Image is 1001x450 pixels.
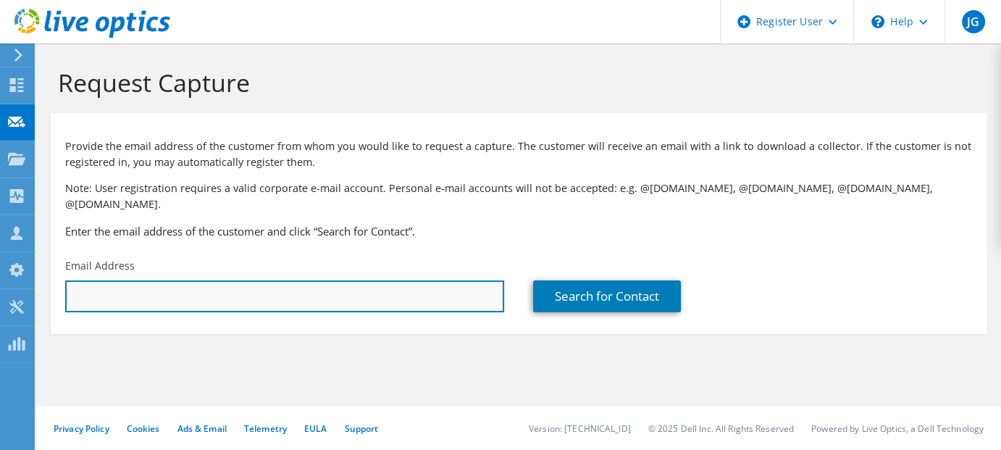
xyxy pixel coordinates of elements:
[65,180,972,212] p: Note: User registration requires a valid corporate e-mail account. Personal e-mail accounts will ...
[533,280,681,312] a: Search for Contact
[54,422,109,435] a: Privacy Policy
[58,67,972,98] h1: Request Capture
[65,138,972,170] p: Provide the email address of the customer from whom you would like to request a capture. The cust...
[65,259,135,273] label: Email Address
[304,422,327,435] a: EULA
[244,422,287,435] a: Telemetry
[648,422,794,435] li: © 2025 Dell Inc. All Rights Reserved
[127,422,160,435] a: Cookies
[871,15,884,28] svg: \n
[962,10,985,33] span: JG
[65,223,972,239] h3: Enter the email address of the customer and click “Search for Contact”.
[177,422,227,435] a: Ads & Email
[344,422,378,435] a: Support
[529,422,631,435] li: Version: [TECHNICAL_ID]
[811,422,984,435] li: Powered by Live Optics, a Dell Technology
